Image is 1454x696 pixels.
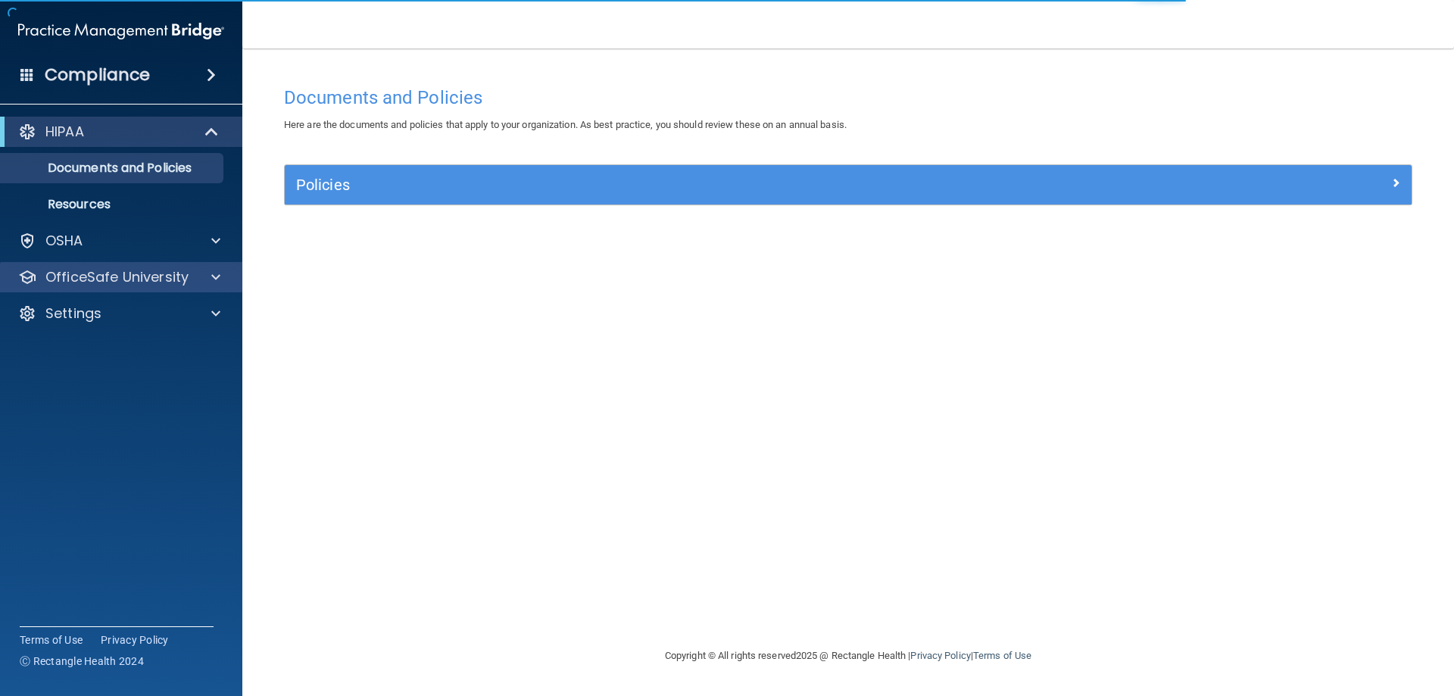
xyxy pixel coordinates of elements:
a: Terms of Use [20,632,83,648]
img: PMB logo [18,16,224,46]
a: HIPAA [18,123,220,141]
p: Settings [45,304,101,323]
a: Settings [18,304,220,323]
div: Copyright © All rights reserved 2025 @ Rectangle Health | | [572,632,1125,680]
a: Privacy Policy [910,650,970,661]
p: Resources [10,197,217,212]
a: Policies [296,173,1400,197]
a: Terms of Use [973,650,1031,661]
a: OSHA [18,232,220,250]
p: OSHA [45,232,83,250]
span: Here are the documents and policies that apply to your organization. As best practice, you should... [284,119,847,130]
p: OfficeSafe University [45,268,189,286]
a: OfficeSafe University [18,268,220,286]
h4: Documents and Policies [284,88,1412,108]
h4: Compliance [45,64,150,86]
p: Documents and Policies [10,161,217,176]
p: HIPAA [45,123,84,141]
h5: Policies [296,176,1119,193]
a: Privacy Policy [101,632,169,648]
span: Ⓒ Rectangle Health 2024 [20,654,144,669]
